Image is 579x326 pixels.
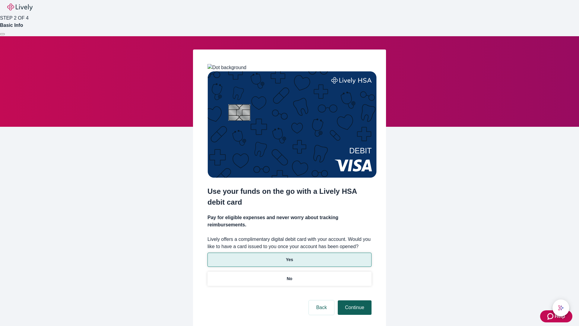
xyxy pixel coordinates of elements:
img: Lively [7,4,33,11]
svg: Lively AI Assistant [558,305,564,311]
h4: Pay for eligible expenses and never worry about tracking reimbursements. [207,214,372,229]
svg: Zendesk support icon [547,313,555,320]
label: Lively offers a complimentary digital debit card with your account. Would you like to have a card... [207,236,372,250]
p: Yes [286,257,293,263]
button: No [207,272,372,286]
h2: Use your funds on the go with a Lively HSA debit card [207,186,372,208]
button: Continue [338,300,372,315]
button: Zendesk support iconHelp [540,310,572,322]
button: chat [552,299,569,316]
p: No [287,276,293,282]
img: Debit card [207,71,377,178]
span: Help [555,313,565,320]
button: Back [309,300,334,315]
button: Yes [207,253,372,267]
img: Dot background [207,64,246,71]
